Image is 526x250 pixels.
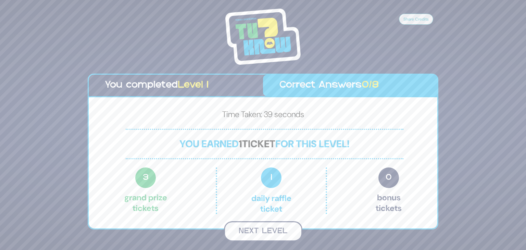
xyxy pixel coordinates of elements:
span: 1 [239,137,242,150]
span: 0/8 [362,81,379,90]
span: 1 [261,167,281,188]
span: ticket [242,137,275,150]
img: Tournament Logo [225,9,301,65]
button: Share Credits [399,14,433,25]
p: Daily Raffle ticket [231,167,311,214]
button: Next Level [224,221,302,241]
span: 3 [135,167,156,188]
span: You earned for this level! [179,137,350,150]
p: Correct Answers [279,78,421,93]
p: Bonus tickets [376,167,402,214]
span: Level 1 [178,81,209,90]
p: You completed [105,78,247,93]
p: Time Taken: 39 seconds [100,108,426,123]
p: Grand Prize tickets [124,167,167,214]
span: 0 [378,167,399,188]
